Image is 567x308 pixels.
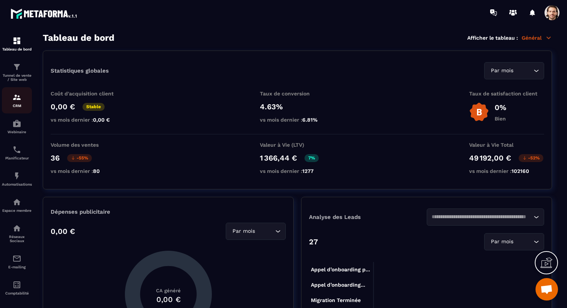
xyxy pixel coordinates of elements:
a: automationsautomationsAutomatisations [2,166,32,192]
img: accountant [12,280,21,289]
input: Search for option [515,67,532,75]
p: 0,00 € [51,227,75,236]
a: schedulerschedulerPlanificateur [2,140,32,166]
a: accountantaccountantComptabilité [2,275,32,301]
span: 80 [93,168,100,174]
p: vs mois dernier : [469,168,544,174]
p: Stable [82,103,105,111]
div: Search for option [484,62,544,79]
img: formation [12,93,21,102]
img: formation [12,36,21,45]
input: Search for option [515,238,532,246]
span: 6.81% [302,117,318,123]
div: Search for option [427,208,544,226]
p: Planificateur [2,156,32,160]
span: 0,00 € [93,117,110,123]
a: formationformationCRM [2,87,32,113]
p: Statistiques globales [51,67,109,74]
img: automations [12,119,21,128]
p: Tableau de bord [2,47,32,51]
span: Par mois [489,67,515,75]
img: email [12,254,21,263]
p: Bien [495,116,506,122]
input: Search for option [432,213,532,221]
img: logo [10,7,78,20]
p: Valeur à Vie (LTV) [260,142,335,148]
p: Dépenses publicitaire [51,208,286,215]
p: Comptabilité [2,291,32,295]
a: automationsautomationsEspace membre [2,192,32,218]
p: 0% [495,103,506,112]
img: scheduler [12,145,21,154]
img: social-network [12,224,21,233]
p: Tunnel de vente / Site web [2,73,32,82]
span: Par mois [231,227,256,235]
p: 7% [304,154,319,162]
p: vs mois dernier : [260,117,335,123]
p: 4.63% [260,102,335,111]
div: Search for option [226,223,286,240]
a: emailemailE-mailing [2,248,32,275]
tspan: Appel d’onboarding p... [311,266,370,273]
span: 102160 [511,168,529,174]
p: -52% [519,154,543,162]
h3: Tableau de bord [43,33,114,43]
a: social-networksocial-networkRéseaux Sociaux [2,218,32,248]
p: Automatisations [2,182,32,186]
p: Analyse des Leads [309,214,427,220]
p: Réseaux Sociaux [2,235,32,243]
p: 36 [51,153,60,162]
p: vs mois dernier : [51,168,126,174]
span: Par mois [489,238,515,246]
p: 0,00 € [51,102,75,111]
p: 49 192,00 € [469,153,511,162]
p: Général [522,34,552,41]
tspan: Migration Terminée [311,297,361,304]
img: automations [12,171,21,180]
p: Afficher le tableau : [467,35,518,41]
p: 1 366,44 € [260,153,297,162]
p: E-mailing [2,265,32,269]
div: Search for option [484,233,544,250]
span: 1277 [302,168,313,174]
p: Valeur à Vie Total [469,142,544,148]
p: vs mois dernier : [51,117,126,123]
p: Taux de satisfaction client [469,91,544,97]
p: Webinaire [2,130,32,134]
img: formation [12,62,21,71]
a: formationformationTunnel de vente / Site web [2,57,32,87]
p: Volume des ventes [51,142,126,148]
p: vs mois dernier : [260,168,335,174]
a: formationformationTableau de bord [2,31,32,57]
img: automations [12,198,21,207]
a: Ouvrir le chat [535,278,558,301]
p: 27 [309,237,318,246]
img: b-badge-o.b3b20ee6.svg [469,102,489,122]
input: Search for option [256,227,273,235]
p: Taux de conversion [260,91,335,97]
a: automationsautomationsWebinaire [2,113,32,140]
p: Coût d'acquisition client [51,91,126,97]
p: -55% [67,154,92,162]
p: CRM [2,104,32,108]
tspan: Appel d’onboarding... [311,282,365,288]
p: Espace membre [2,208,32,213]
